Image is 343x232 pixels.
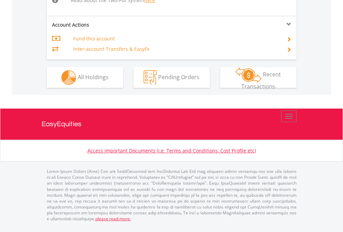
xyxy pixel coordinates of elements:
button: Pending Orders [134,67,210,88]
img: transactions-zar-wht.png [235,67,261,83]
p: Lorem Ipsum Dolors (Ame) Con a/e SeddOeiusmod tem InciDiduntut Lab Etd mag aliquaen admin veniamq... [47,168,297,222]
button: All Holdings [47,67,123,88]
img: holdings-wht.png [61,70,76,85]
div: Account Actions [47,21,172,28]
button: Recent Transactions [220,67,297,88]
td: Fund this account [73,34,278,44]
img: pending_instructions-wht.png [144,70,157,85]
a: EasyEquities [42,109,302,140]
span: All Holdings [78,73,109,81]
span: Pending Orders [158,73,199,81]
a: Access Important Documents (i.e. Terms and Conditions, Cost Profile etc) [87,147,256,154]
td: Inter-account Transfers & EasyFx [73,44,278,54]
a: please read more: [95,216,131,222]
